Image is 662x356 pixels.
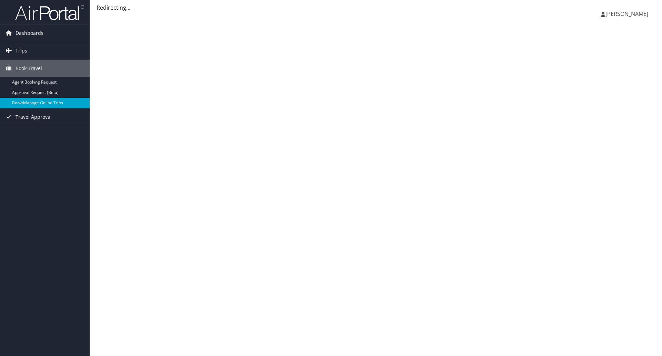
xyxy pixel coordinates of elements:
[601,3,655,24] a: [PERSON_NAME]
[16,25,43,42] span: Dashboards
[97,3,655,12] div: Redirecting...
[16,60,42,77] span: Book Travel
[16,42,27,59] span: Trips
[605,10,648,18] span: [PERSON_NAME]
[16,108,52,126] span: Travel Approval
[15,4,84,21] img: airportal-logo.png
